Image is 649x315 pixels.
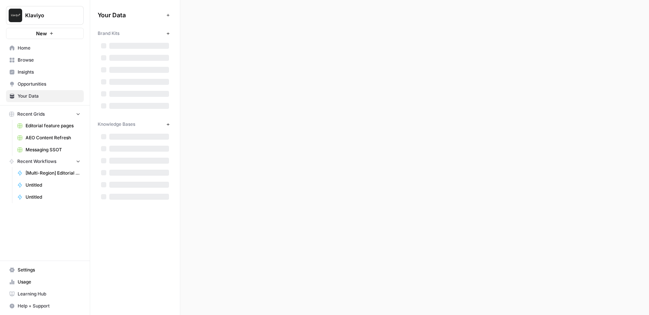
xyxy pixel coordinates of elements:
[6,156,84,167] button: Recent Workflows
[26,194,80,200] span: Untitled
[98,121,135,128] span: Knowledge Bases
[18,303,80,309] span: Help + Support
[6,300,84,312] button: Help + Support
[26,146,80,153] span: Messaging SSOT
[14,144,84,156] a: Messaging SSOT
[17,111,45,118] span: Recent Grids
[18,81,80,87] span: Opportunities
[14,167,84,179] a: [Multi-Region] Editorial feature page
[6,276,84,288] a: Usage
[26,122,80,129] span: Editorial feature pages
[25,12,71,19] span: Klaviyo
[18,291,80,297] span: Learning Hub
[26,170,80,176] span: [Multi-Region] Editorial feature page
[9,9,22,22] img: Klaviyo Logo
[18,57,80,63] span: Browse
[98,11,163,20] span: Your Data
[6,54,84,66] a: Browse
[18,69,80,75] span: Insights
[6,78,84,90] a: Opportunities
[6,6,84,25] button: Workspace: Klaviyo
[6,109,84,120] button: Recent Grids
[6,28,84,39] button: New
[14,191,84,203] a: Untitled
[26,134,80,141] span: AEO Content Refresh
[14,132,84,144] a: AEO Content Refresh
[6,288,84,300] a: Learning Hub
[6,42,84,54] a: Home
[14,120,84,132] a: Editorial feature pages
[17,158,56,165] span: Recent Workflows
[14,179,84,191] a: Untitled
[6,264,84,276] a: Settings
[18,279,80,285] span: Usage
[6,90,84,102] a: Your Data
[6,66,84,78] a: Insights
[18,267,80,273] span: Settings
[26,182,80,188] span: Untitled
[18,93,80,99] span: Your Data
[36,30,47,37] span: New
[18,45,80,51] span: Home
[98,30,119,37] span: Brand Kits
